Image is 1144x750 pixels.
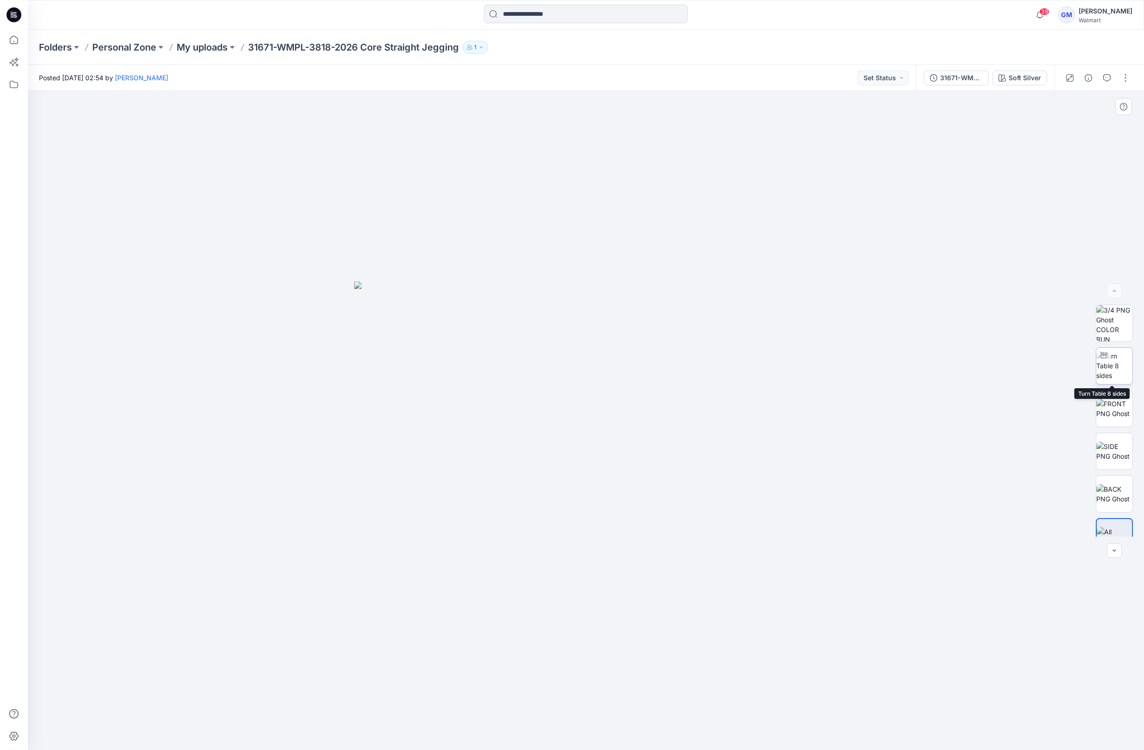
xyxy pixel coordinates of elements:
[1097,527,1132,546] img: All colorways
[1058,6,1075,23] div: GM
[992,71,1047,85] button: Soft Silver
[1079,6,1132,17] div: [PERSON_NAME]
[1096,484,1132,504] img: BACK PNG Ghost
[39,73,168,83] span: Posted [DATE] 02:54 by
[115,74,168,82] a: [PERSON_NAME]
[1039,8,1049,15] span: 38
[248,41,459,54] p: 31671-WMPL-3818-2026 Core Straight Jegging
[924,71,989,85] button: 31671-WMPL-3818-2026 Core Straight Jegging_Full Colorway
[39,41,72,54] a: Folders
[1096,442,1132,461] img: SIDE PNG Ghost
[1096,399,1132,418] img: FRONT PNG Ghost
[940,73,983,83] div: 31671-WMPL-3818-2026 Core Straight Jegging_Full Colorway
[92,41,156,54] a: Personal Zone
[474,42,477,52] p: 1
[1096,351,1132,380] img: Turn Table 8 sides
[1009,73,1041,83] div: Soft Silver
[1081,71,1096,85] button: Details
[177,41,228,54] a: My uploads
[463,41,488,54] button: 1
[1096,305,1132,341] img: 3/4 PNG Ghost COLOR RUN
[1079,17,1132,24] div: Walmart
